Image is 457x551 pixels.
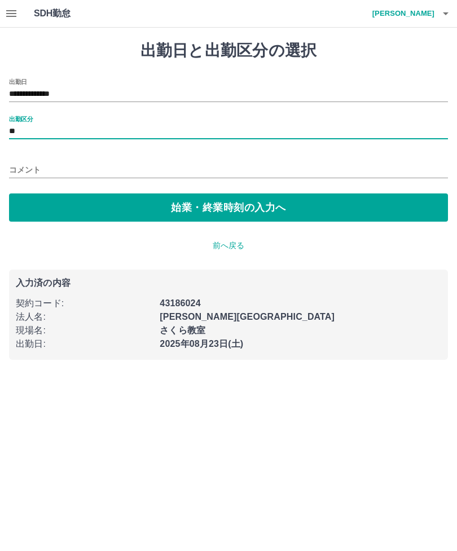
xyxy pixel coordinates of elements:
[16,279,441,288] p: 入力済の内容
[9,114,33,123] label: 出勤区分
[16,297,153,310] p: 契約コード :
[160,298,200,308] b: 43186024
[16,337,153,351] p: 出勤日 :
[9,193,448,222] button: 始業・終業時刻の入力へ
[9,77,27,86] label: 出勤日
[160,325,205,335] b: さくら教室
[9,240,448,252] p: 前へ戻る
[9,41,448,60] h1: 出勤日と出勤区分の選択
[16,310,153,324] p: 法人名 :
[160,339,243,349] b: 2025年08月23日(土)
[16,324,153,337] p: 現場名 :
[160,312,335,321] b: [PERSON_NAME][GEOGRAPHIC_DATA]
